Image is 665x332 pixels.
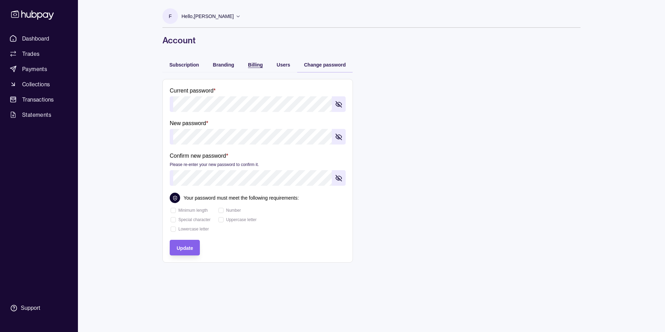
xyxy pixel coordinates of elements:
p: Confirm new password [170,153,226,159]
p: New password [170,120,206,126]
p: Number [226,207,241,214]
label: New password [170,119,208,127]
label: Confirm new password [170,151,259,168]
p: Lowercase letter [178,225,209,233]
span: Statements [22,111,51,119]
span: Trades [22,50,39,58]
a: Transactions [7,93,71,106]
span: Dashboard [22,34,50,43]
span: Branding [213,62,234,68]
p: F [169,12,172,20]
p: Your password must meet the following requirements: [184,194,299,202]
input: Confirm new password [173,170,332,186]
h1: Account [162,35,580,46]
button: Update [170,240,200,255]
span: Billing [248,62,263,68]
a: Statements [7,108,71,121]
div: animation [170,207,177,214]
p: Special character [178,216,211,224]
a: Dashboard [7,32,71,45]
span: Change password [304,62,346,68]
p: Please re-enter your new password to confirm it. [170,162,259,167]
a: Collections [7,78,71,90]
input: Current password [173,96,332,112]
span: Subscription [169,62,199,68]
span: Transactions [22,95,54,104]
div: animation [218,216,224,223]
span: Users [277,62,290,68]
a: Support [7,301,71,315]
span: Payments [22,65,47,73]
div: animation [170,216,177,223]
span: Collections [22,80,50,88]
a: Payments [7,63,71,75]
p: Uppercase letter [226,216,257,224]
span: Update [177,245,193,251]
p: Hello, [PERSON_NAME] [181,12,234,20]
label: Current password [170,86,216,95]
p: Current password [170,88,213,94]
a: Trades [7,47,71,60]
p: Minimum length [178,207,208,214]
div: animation [218,207,224,214]
div: Support [21,304,40,312]
input: New password [173,129,332,145]
div: animation [170,226,177,233]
